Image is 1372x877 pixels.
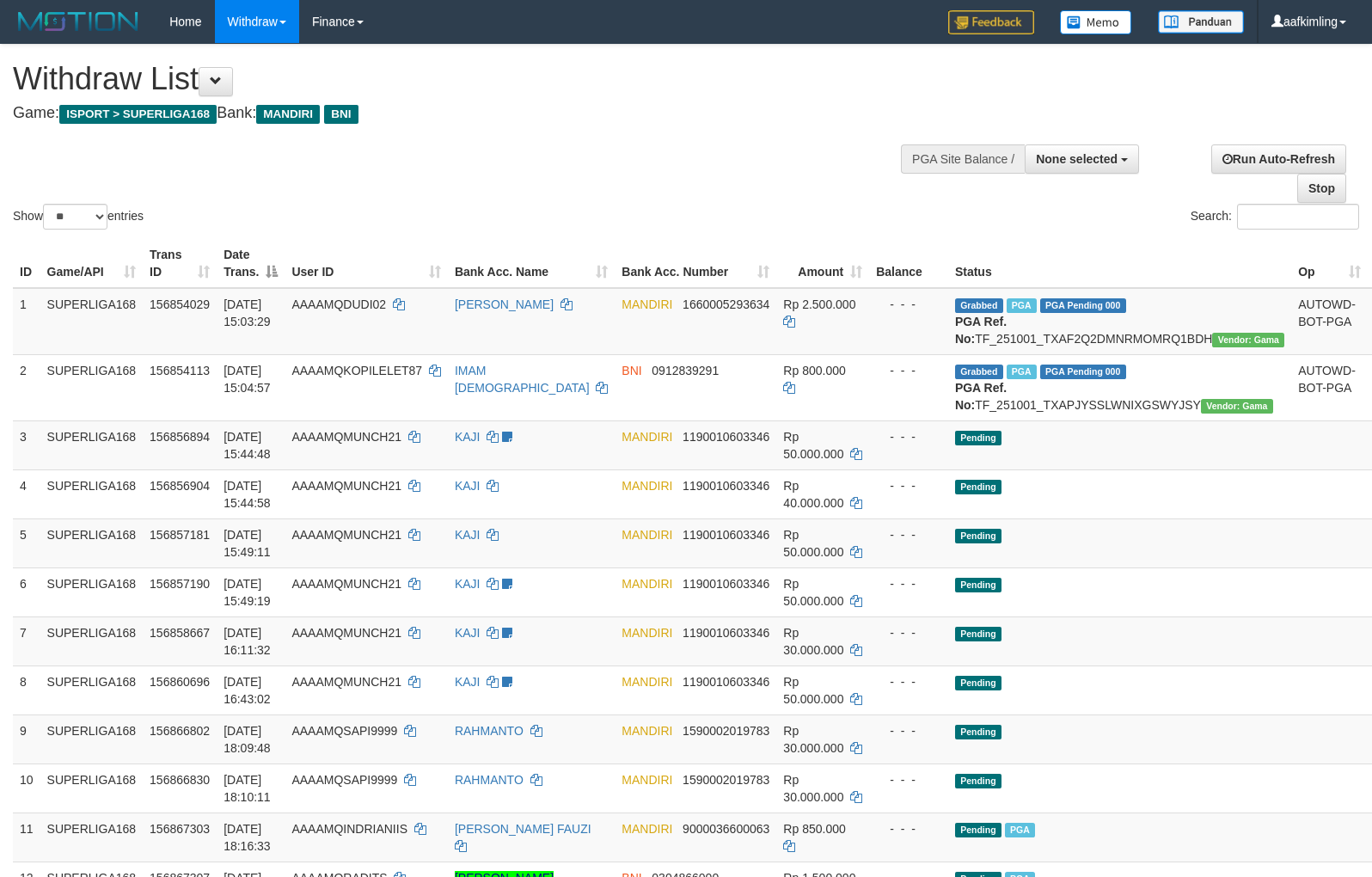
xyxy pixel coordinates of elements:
div: - - - [876,722,941,739]
td: SUPERLIGA168 [40,518,144,567]
span: Grabbed [955,365,1003,379]
span: AAAAMQMUNCH21 [291,528,401,542]
th: Status [948,239,1291,288]
td: 10 [13,764,40,813]
span: MANDIRI [622,773,672,787]
td: 3 [13,420,40,469]
span: [DATE] 15:44:48 [224,430,271,461]
div: - - - [876,526,941,543]
span: AAAAMQSAPI9999 [291,773,397,787]
label: Search: [1191,204,1359,230]
label: Show entries [13,204,144,230]
img: MOTION_logo.png [13,9,144,34]
th: User ID: activate to sort column ascending [285,239,448,288]
span: Rp 50.000.000 [783,675,843,706]
img: Button%20Memo.svg [1060,10,1132,34]
span: Marked by aafsoycanthlai [1007,298,1037,313]
span: Rp 800.000 [783,364,845,377]
div: - - - [876,820,941,837]
span: Rp 2.500.000 [783,297,855,311]
th: Amount: activate to sort column ascending [776,239,869,288]
td: 5 [13,518,40,567]
span: Copy 1590002019783 to clipboard [683,773,769,787]
span: Copy 1660005293634 to clipboard [683,297,769,311]
a: KAJI [455,626,481,640]
span: Pending [955,529,1001,543]
td: AUTOWD-BOT-PGA [1291,288,1368,355]
span: Copy 1190010603346 to clipboard [683,479,769,493]
span: ISPORT > SUPERLIGA168 [59,105,217,124]
span: Copy 1190010603346 to clipboard [683,430,769,444]
span: AAAAMQDUDI02 [291,297,386,311]
span: Pending [955,578,1001,592]
td: SUPERLIGA168 [40,354,144,420]
h1: Withdraw List [13,62,897,96]
span: Copy 1190010603346 to clipboard [683,528,769,542]
th: Bank Acc. Number: activate to sort column ascending [615,239,776,288]
span: Copy 1590002019783 to clipboard [683,724,769,738]
a: KAJI [455,577,481,591]
a: [PERSON_NAME] FAUZI [455,822,591,836]
th: Bank Acc. Name: activate to sort column ascending [448,239,615,288]
a: KAJI [455,430,481,444]
span: Rp 50.000.000 [783,430,843,461]
div: - - - [876,362,941,379]
span: Marked by aafsoycanthlai [1005,823,1035,837]
span: MANDIRI [622,528,672,542]
span: Pending [955,774,1001,788]
span: 156854029 [150,297,210,311]
td: 1 [13,288,40,355]
span: Pending [955,676,1001,690]
img: Feedback.jpg [948,10,1034,34]
span: AAAAMQSAPI9999 [291,724,397,738]
span: MANDIRI [622,297,672,311]
td: 8 [13,665,40,714]
span: 156867303 [150,822,210,836]
span: [DATE] 15:03:29 [224,297,271,328]
span: Vendor URL: https://trx31.1velocity.biz [1212,333,1284,347]
span: AAAAMQMUNCH21 [291,675,401,689]
a: RAHMANTO [455,773,524,787]
span: [DATE] 18:10:11 [224,773,271,804]
b: PGA Ref. No: [955,315,1007,346]
td: SUPERLIGA168 [40,616,144,665]
span: 156856894 [150,430,210,444]
h4: Game: Bank: [13,105,897,122]
span: PGA Pending [1040,298,1126,313]
span: Pending [955,480,1001,494]
td: SUPERLIGA168 [40,288,144,355]
span: MANDIRI [622,675,672,689]
td: 11 [13,813,40,862]
a: [PERSON_NAME] [455,297,554,311]
span: Pending [955,725,1001,739]
span: 156854113 [150,364,210,377]
th: Date Trans.: activate to sort column descending [217,239,285,288]
div: - - - [876,771,941,788]
span: [DATE] 18:16:33 [224,822,271,853]
td: TF_251001_TXAPJYSSLWNIXGSWYJSY [948,354,1291,420]
span: AAAAMQMUNCH21 [291,626,401,640]
span: 156866802 [150,724,210,738]
span: MANDIRI [622,822,672,836]
span: Marked by aafchhiseyha [1007,365,1037,379]
td: 6 [13,567,40,616]
th: Balance [869,239,948,288]
span: Rp 30.000.000 [783,773,843,804]
span: AAAAMQINDRIANIIS [291,822,407,836]
a: Run Auto-Refresh [1211,144,1346,174]
td: SUPERLIGA168 [40,469,144,518]
span: Copy 1190010603346 to clipboard [683,577,769,591]
span: Rp 50.000.000 [783,528,843,559]
span: MANDIRI [622,724,672,738]
span: Grabbed [955,298,1003,313]
td: SUPERLIGA168 [40,420,144,469]
a: KAJI [455,675,481,689]
span: MANDIRI [622,430,672,444]
div: - - - [876,428,941,445]
td: 7 [13,616,40,665]
span: Copy 9000036600063 to clipboard [683,822,769,836]
div: - - - [876,575,941,592]
span: Copy 1190010603346 to clipboard [683,626,769,640]
span: AAAAMQMUNCH21 [291,430,401,444]
span: 156857181 [150,528,210,542]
